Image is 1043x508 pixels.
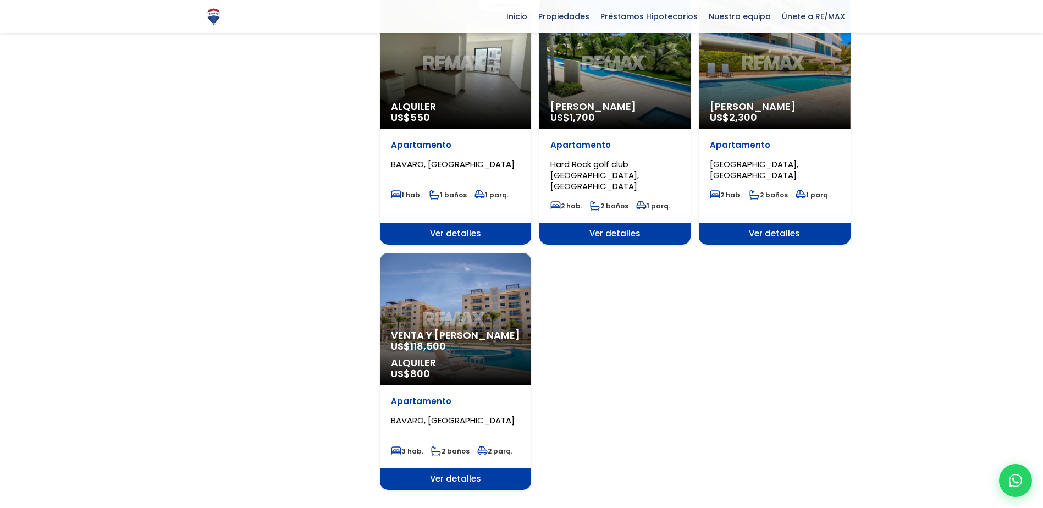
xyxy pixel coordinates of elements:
[636,201,670,211] span: 1 parq.
[391,396,520,407] p: Apartamento
[391,367,430,380] span: US$
[474,190,509,200] span: 1 parq.
[391,446,423,456] span: 3 hab.
[477,446,512,456] span: 2 parq.
[391,158,515,170] span: BAVARO, [GEOGRAPHIC_DATA]
[550,111,595,124] span: US$
[391,357,520,368] span: Alquiler
[410,339,446,353] span: 118,500
[391,190,422,200] span: 1 hab.
[550,140,680,151] p: Apartamento
[391,111,430,124] span: US$
[595,8,703,25] span: Préstamos Hipotecarios
[391,415,515,426] span: BAVARO, [GEOGRAPHIC_DATA]
[550,158,639,192] span: Hard Rock golf club [GEOGRAPHIC_DATA], [GEOGRAPHIC_DATA]
[729,111,757,124] span: 2,300
[410,367,430,380] span: 800
[776,8,851,25] span: Únete a RE/MAX
[391,339,446,353] span: US$
[710,111,757,124] span: US$
[710,158,798,181] span: [GEOGRAPHIC_DATA], [GEOGRAPHIC_DATA]
[710,190,742,200] span: 2 hab.
[431,446,470,456] span: 2 baños
[590,201,628,211] span: 2 baños
[749,190,788,200] span: 2 baños
[710,101,839,112] span: [PERSON_NAME]
[391,330,520,341] span: Venta y [PERSON_NAME]
[570,111,595,124] span: 1,700
[550,201,582,211] span: 2 hab.
[703,8,776,25] span: Nuestro equipo
[539,223,691,245] span: Ver detalles
[380,223,531,245] span: Ver detalles
[410,111,430,124] span: 550
[204,7,223,26] img: Logo de REMAX
[699,223,850,245] span: Ver detalles
[391,140,520,151] p: Apartamento
[380,468,531,490] span: Ver detalles
[391,101,520,112] span: Alquiler
[710,140,839,151] p: Apartamento
[796,190,830,200] span: 1 parq.
[429,190,467,200] span: 1 baños
[501,8,533,25] span: Inicio
[380,253,531,490] a: Venta y [PERSON_NAME] US$118,500 Alquiler US$800 Apartamento BAVARO, [GEOGRAPHIC_DATA] 3 hab. 2 b...
[550,101,680,112] span: [PERSON_NAME]
[533,8,595,25] span: Propiedades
